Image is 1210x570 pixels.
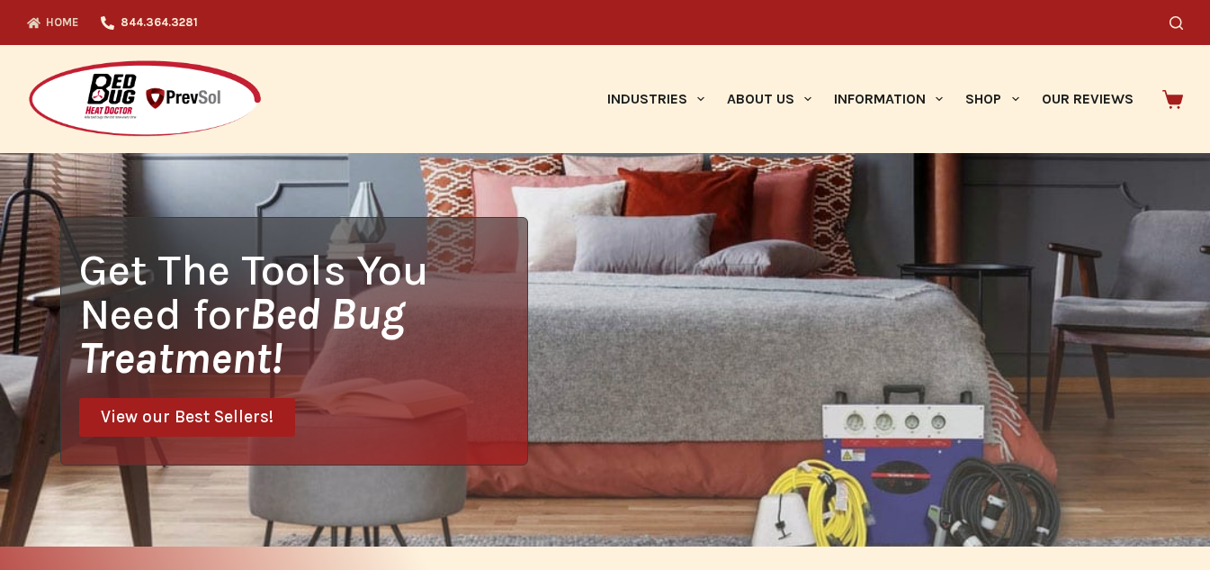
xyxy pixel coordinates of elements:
[596,45,1144,153] nav: Primary
[101,409,273,426] span: View our Best Sellers!
[715,45,822,153] a: About Us
[79,398,295,437] a: View our Best Sellers!
[27,59,263,140] img: Prevsol/Bed Bug Heat Doctor
[596,45,715,153] a: Industries
[1030,45,1144,153] a: Our Reviews
[1170,16,1183,30] button: Search
[955,45,1030,153] a: Shop
[79,288,405,384] i: Bed Bug Treatment!
[79,248,526,380] h1: Get The Tools You Need for
[823,45,955,153] a: Information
